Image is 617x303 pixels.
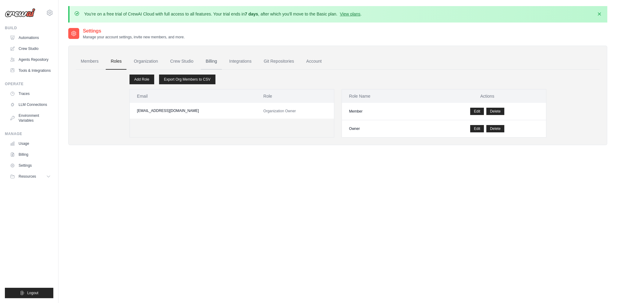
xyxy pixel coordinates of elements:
a: View plans [340,12,360,16]
span: Resources [19,174,36,179]
a: Tools & Integrations [7,66,53,75]
button: Delete [486,125,504,132]
strong: 7 days [245,12,258,16]
a: Automations [7,33,53,43]
p: Manage your account settings, invite new members, and more. [83,35,185,40]
th: Actions [429,89,546,103]
span: Organization Owner [263,109,296,113]
th: Email [130,89,256,103]
a: Crew Studio [7,44,53,54]
a: Edit [470,108,484,115]
a: Git Repositories [259,53,299,70]
a: Export Org Members to CSV [159,75,215,84]
td: [EMAIL_ADDRESS][DOMAIN_NAME] [130,103,256,119]
button: Delete [486,108,504,115]
a: Agents Repository [7,55,53,64]
div: Operate [5,82,53,86]
a: Settings [7,161,53,170]
a: Crew Studio [165,53,198,70]
span: Logout [27,291,38,295]
a: Add Role [129,75,154,84]
a: Members [76,53,103,70]
a: Integrations [224,53,256,70]
button: Resources [7,172,53,181]
h2: Settings [83,27,185,35]
td: Owner [342,120,429,138]
a: Traces [7,89,53,99]
p: You're on a free trial of CrewAI Cloud with full access to all features. Your trial ends in , aft... [84,11,362,17]
button: Logout [5,288,53,298]
div: Build [5,26,53,30]
a: Roles [106,53,126,70]
td: Member [342,103,429,120]
th: Role [256,89,334,103]
a: Account [301,53,327,70]
a: Organization [129,53,163,70]
a: LLM Connections [7,100,53,110]
th: Role Name [342,89,429,103]
a: Billing [7,150,53,159]
a: Environment Variables [7,111,53,125]
a: Usage [7,139,53,148]
img: Logo [5,8,35,17]
a: Edit [470,125,484,132]
div: Manage [5,131,53,136]
a: Billing [201,53,222,70]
